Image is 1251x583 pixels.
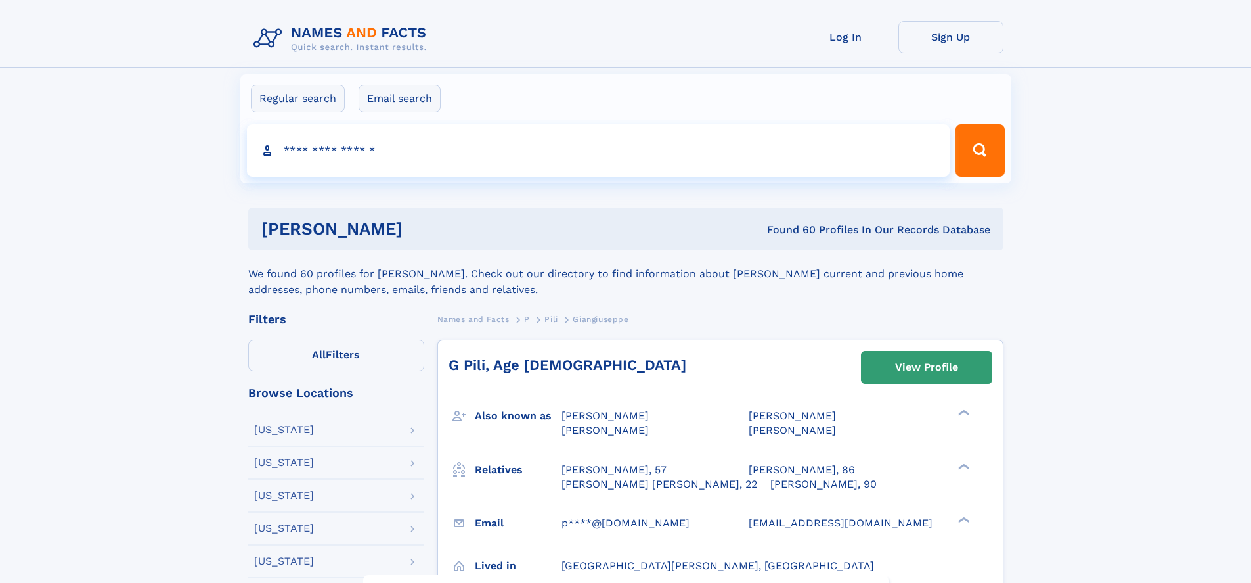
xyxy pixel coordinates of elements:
[561,409,649,422] span: [PERSON_NAME]
[561,477,757,492] a: [PERSON_NAME] [PERSON_NAME], 22
[793,21,898,53] a: Log In
[475,459,561,481] h3: Relatives
[254,457,314,468] div: [US_STATE]
[248,314,424,325] div: Filters
[955,515,971,524] div: ❯
[561,424,649,436] span: [PERSON_NAME]
[475,555,561,577] h3: Lived in
[247,124,950,177] input: search input
[955,409,971,417] div: ❯
[248,340,424,371] label: Filters
[254,490,314,501] div: [US_STATE]
[749,424,836,436] span: [PERSON_NAME]
[749,517,933,529] span: [EMAIL_ADDRESS][DOMAIN_NAME]
[254,425,314,435] div: [US_STATE]
[254,523,314,534] div: [US_STATE]
[770,477,877,492] a: [PERSON_NAME], 90
[261,221,585,237] h1: [PERSON_NAME]
[955,124,1004,177] button: Search Button
[248,21,437,57] img: Logo Names and Facts
[475,405,561,427] h3: Also known as
[524,311,530,327] a: P
[862,352,992,383] a: View Profile
[573,315,628,324] span: Giangiuseppe
[248,387,424,399] div: Browse Locations
[359,85,441,112] label: Email search
[898,21,1003,53] a: Sign Up
[544,315,558,324] span: Pili
[312,348,326,361] span: All
[584,223,990,237] div: Found 60 Profiles In Our Records Database
[437,311,510,327] a: Names and Facts
[955,462,971,471] div: ❯
[749,409,836,422] span: [PERSON_NAME]
[524,315,530,324] span: P
[254,556,314,567] div: [US_STATE]
[561,463,667,477] a: [PERSON_NAME], 57
[449,357,686,373] a: G Pili, Age [DEMOGRAPHIC_DATA]
[251,85,345,112] label: Regular search
[895,352,958,383] div: View Profile
[561,559,874,572] span: [GEOGRAPHIC_DATA][PERSON_NAME], [GEOGRAPHIC_DATA]
[248,250,1003,298] div: We found 60 profiles for [PERSON_NAME]. Check out our directory to find information about [PERSON...
[475,512,561,534] h3: Email
[544,311,558,327] a: Pili
[749,463,855,477] a: [PERSON_NAME], 86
